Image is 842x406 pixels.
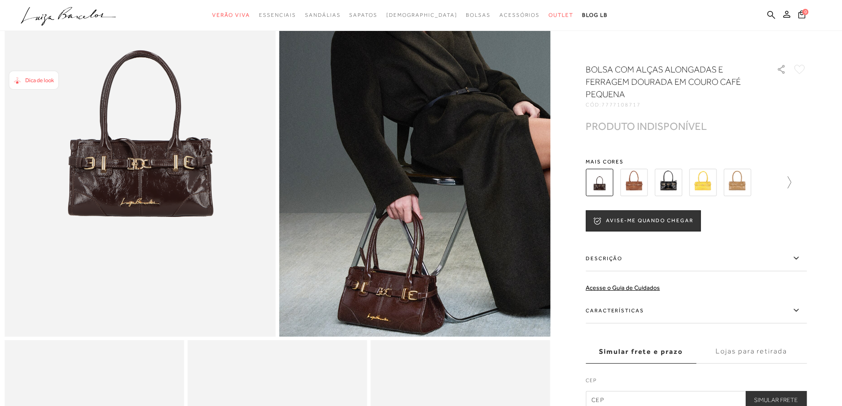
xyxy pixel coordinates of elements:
a: noSubCategoriesText [466,7,491,23]
span: 7777108717 [602,102,641,108]
h1: BOLSA COM ALÇAS ALONGADAS E FERRAGEM DOURADA EM COURO CAFÉ PEQUENA [586,63,751,100]
img: BOLSA PEQUENA EM COURO BEGE ARGILA COM ALÇAS ALONGADAS E FIVELA DOURADA [724,169,751,196]
a: noSubCategoriesText [499,7,540,23]
span: Essenciais [259,12,296,18]
span: [DEMOGRAPHIC_DATA] [386,12,457,18]
img: BOLSA COM ALÇAS ALONGADAS E FERRAGEM DOURADA EM COURO CAFÉ PEQUENA [586,169,613,196]
a: noSubCategoriesText [386,7,457,23]
span: Bolsas [466,12,491,18]
a: Acesse o Guia de Cuidados [586,284,660,291]
label: CEP [586,376,807,389]
label: Lojas para retirada [696,340,807,364]
span: Acessórios [499,12,540,18]
a: noSubCategoriesText [212,7,250,23]
span: Dica de look [25,77,54,83]
a: noSubCategoriesText [349,7,377,23]
img: BOLSA COM ALÇAS ALONGADAS E FERRAGEM DOURADA EM COURO PRETO PEQUENA [655,169,682,196]
a: BLOG LB [582,7,608,23]
div: CÓD: [586,102,762,107]
label: Descrição [586,246,807,271]
label: Características [586,298,807,323]
span: Outlet [549,12,573,18]
a: noSubCategoriesText [259,7,296,23]
div: PRODUTO INDISPONÍVEL [586,121,707,131]
span: 0 [802,9,808,15]
a: noSubCategoriesText [305,7,340,23]
span: Verão Viva [212,12,250,18]
span: Mais cores [586,159,807,164]
a: noSubCategoriesText [549,7,573,23]
span: BLOG LB [582,12,608,18]
span: Sandálias [305,12,340,18]
img: BOLSA PEQUENA EM COURO AMARELO HONEY COM ALÇAS ALONGADAS E FIVELA DOURADA [689,169,716,196]
span: Sapatos [349,12,377,18]
label: Simular frete e prazo [586,340,696,364]
img: BOLSA COM ALÇAS ALONGADAS E FERRAGEM DOURADA EM COURO CARAMELO PEQUENA [620,169,648,196]
button: 0 [796,10,808,22]
button: AVISE-ME QUANDO CHEGAR [586,210,701,231]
